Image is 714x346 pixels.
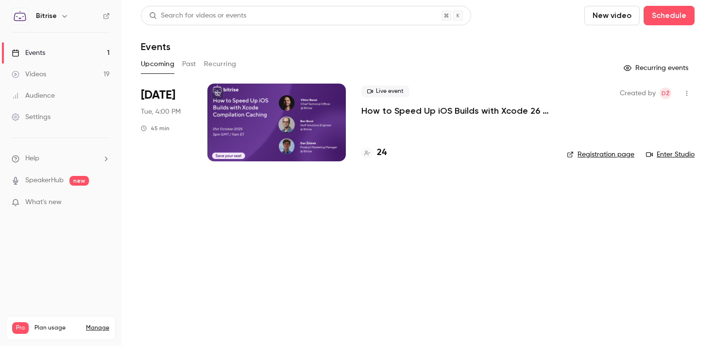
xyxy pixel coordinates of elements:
[646,150,695,159] a: Enter Studio
[361,105,551,117] a: How to Speed Up iOS Builds with Xcode 26 Compilation Caching
[25,175,64,186] a: SpeakerHub
[12,322,29,334] span: Pro
[620,87,656,99] span: Created by
[584,6,640,25] button: New video
[141,41,170,52] h1: Events
[204,56,237,72] button: Recurring
[660,87,671,99] span: Dan Žďárek
[377,146,387,159] h4: 24
[567,150,634,159] a: Registration page
[149,11,246,21] div: Search for videos or events
[12,69,46,79] div: Videos
[69,176,89,186] span: new
[662,87,670,99] span: DŽ
[25,197,62,208] span: What's new
[141,124,170,132] div: 45 min
[619,60,695,76] button: Recurring events
[34,324,80,332] span: Plan usage
[182,56,196,72] button: Past
[12,91,55,101] div: Audience
[361,146,387,159] a: 24
[644,6,695,25] button: Schedule
[86,324,109,332] a: Manage
[12,8,28,24] img: Bitrise
[12,112,51,122] div: Settings
[361,86,409,97] span: Live event
[12,154,110,164] li: help-dropdown-opener
[98,198,110,207] iframe: Noticeable Trigger
[141,87,175,103] span: [DATE]
[12,48,45,58] div: Events
[141,107,181,117] span: Tue, 4:00 PM
[36,11,57,21] h6: Bitrise
[25,154,39,164] span: Help
[141,56,174,72] button: Upcoming
[141,84,192,161] div: Oct 21 Tue, 3:00 PM (Europe/London)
